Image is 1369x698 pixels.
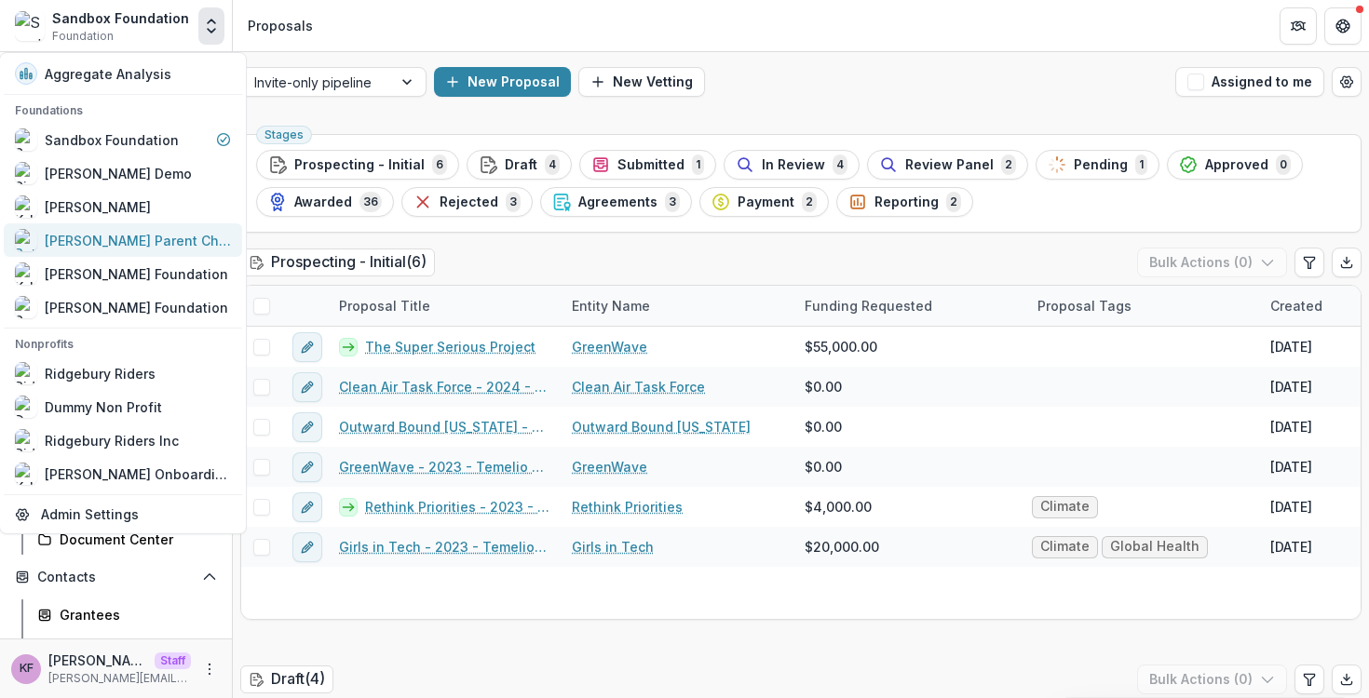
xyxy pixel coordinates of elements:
[572,377,705,396] a: Clean Air Task Force
[328,286,561,326] div: Proposal Title
[294,157,425,173] span: Prospecting - Initial
[905,157,994,173] span: Review Panel
[52,28,114,45] span: Foundation
[1294,248,1324,277] button: Edit table settings
[1270,337,1312,356] div: [DATE]
[1270,417,1312,436] div: [DATE]
[572,497,683,517] a: Rethink Priorities
[617,157,684,173] span: Submitted
[339,417,549,436] a: Outward Bound [US_STATE] - 2024 - Temelio Demo Application
[805,377,842,396] span: $0.00
[30,634,224,664] a: Constituents
[1276,154,1291,175] span: 0
[1167,150,1303,180] button: Approved0
[48,670,191,687] p: [PERSON_NAME][EMAIL_ADDRESS][DOMAIN_NAME]
[1259,296,1334,315] div: Created
[15,11,45,41] img: Sandbox Foundation
[240,248,435,275] h2: Prospecting - Initial ( 6 )
[805,497,872,517] span: $4,000.00
[30,524,224,555] a: Document Center
[292,372,322,402] button: edit
[1294,664,1324,694] button: Edit table settings
[1137,664,1287,694] button: Bulk Actions (0)
[805,537,879,557] span: $20,000.00
[578,195,657,210] span: Agreements
[793,296,943,315] div: Funding Requested
[505,157,537,173] span: Draft
[1270,377,1312,396] div: [DATE]
[294,195,352,210] span: Awarded
[1332,248,1362,277] button: Export table data
[339,537,549,557] a: Girls in Tech - 2023 - Temelio Historical Onboarding Form
[665,192,680,212] span: 3
[339,457,549,477] a: GreenWave - 2023 - Temelio Demo Application
[248,16,313,35] div: Proposals
[1036,150,1159,180] button: Pending1
[1324,7,1362,45] button: Get Help
[1270,457,1312,477] div: [DATE]
[48,651,147,670] p: [PERSON_NAME]
[467,150,572,180] button: Draft4
[561,296,661,315] div: Entity Name
[946,192,961,212] span: 2
[292,412,322,442] button: edit
[198,7,224,45] button: Open entity switcher
[1270,537,1312,557] div: [DATE]
[738,195,794,210] span: Payment
[60,605,210,624] div: Grantees
[432,154,447,175] span: 6
[155,652,191,669] p: Staff
[292,492,322,522] button: edit
[1280,7,1317,45] button: Partners
[292,452,322,482] button: edit
[561,286,793,326] div: Entity Name
[724,150,860,180] button: In Review4
[833,154,847,175] span: 4
[1001,154,1016,175] span: 2
[762,157,825,173] span: In Review
[37,570,195,585] span: Contacts
[1026,286,1259,326] div: Proposal Tags
[1175,67,1324,97] button: Assigned to me
[1205,157,1268,173] span: Approved
[7,562,224,592] button: Open Contacts
[240,12,320,39] nav: breadcrumb
[365,497,549,517] a: Rethink Priorities - 2023 - Temelio Demo Application
[793,286,1026,326] div: Funding Requested
[292,332,322,362] button: edit
[805,417,842,436] span: $0.00
[572,457,647,477] a: GreenWave
[434,67,571,97] button: New Proposal
[240,665,333,692] h2: Draft ( 4 )
[506,192,521,212] span: 3
[1270,497,1312,517] div: [DATE]
[874,195,939,210] span: Reporting
[292,532,322,562] button: edit
[572,537,654,557] a: Girls in Tech
[440,195,498,210] span: Rejected
[264,128,304,141] span: Stages
[572,337,647,356] a: GreenWave
[540,187,692,217] button: Agreements3
[256,150,459,180] button: Prospecting - Initial6
[802,192,817,212] span: 2
[699,187,829,217] button: Payment2
[60,530,210,549] div: Document Center
[805,337,877,356] span: $55,000.00
[256,187,394,217] button: Awarded36
[1332,664,1362,694] button: Export table data
[401,187,533,217] button: Rejected3
[579,150,716,180] button: Submitted1
[328,296,441,315] div: Proposal Title
[578,67,705,97] button: New Vetting
[1332,67,1362,97] button: Open table manager
[692,154,704,175] span: 1
[836,187,973,217] button: Reporting2
[545,154,560,175] span: 4
[52,8,189,28] div: Sandbox Foundation
[1074,157,1128,173] span: Pending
